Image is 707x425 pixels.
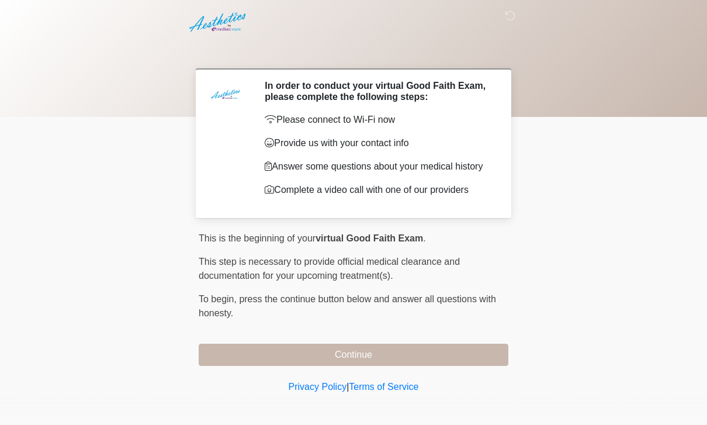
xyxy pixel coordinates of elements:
p: Answer some questions about your medical history [265,160,491,174]
a: Terms of Service [349,382,418,392]
p: Provide us with your contact info [265,136,491,150]
h2: In order to conduct your virtual Good Faith Exam, please complete the following steps: [265,80,491,102]
span: press the continue button below and answer all questions with honesty. [199,294,496,318]
button: Continue [199,344,508,366]
span: To begin, [199,294,239,304]
span: . [423,233,425,243]
strong: virtual Good Faith Exam [316,233,423,243]
img: Aesthetics by Emediate Cure Logo [187,9,251,36]
p: Please connect to Wi-Fi now [265,113,491,127]
a: | [346,382,349,392]
a: Privacy Policy [289,382,347,392]
h1: ‎ ‎ ‎ [190,42,517,64]
span: This step is necessary to provide official medical clearance and documentation for your upcoming ... [199,257,460,281]
p: Complete a video call with one of our providers [265,183,491,197]
span: This is the beginning of your [199,233,316,243]
img: Agent Avatar [207,80,242,115]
